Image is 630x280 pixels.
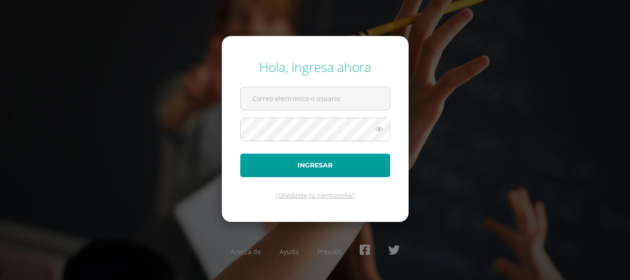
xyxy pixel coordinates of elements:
[240,58,390,76] div: Hola, ingresa ahora
[317,247,341,256] a: Presskit
[231,247,261,256] a: Acerca de
[240,154,390,177] button: Ingresar
[241,87,390,110] input: Correo electrónico o usuario
[275,191,355,200] a: ¿Olvidaste tu contraseña?
[279,247,299,256] a: Ayuda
